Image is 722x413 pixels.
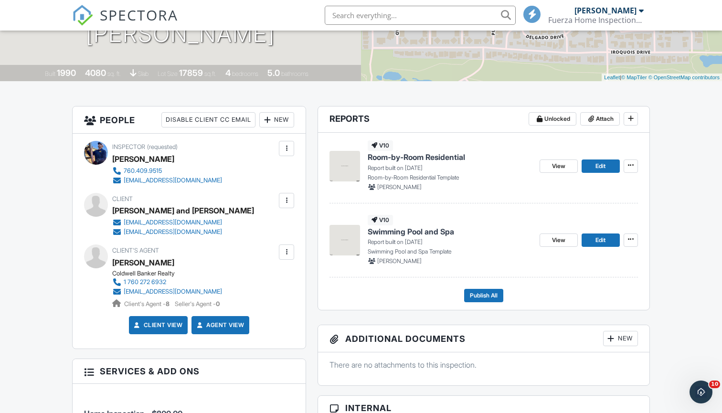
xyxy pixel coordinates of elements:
a: Client View [132,320,183,330]
h3: People [73,106,306,134]
span: Seller's Agent - [175,300,220,307]
a: [EMAIL_ADDRESS][DOMAIN_NAME] [112,287,222,297]
p: There are no attachments to this inspection. [329,360,638,370]
span: 10 [709,381,720,388]
a: © OpenStreetMap contributors [648,74,720,80]
span: (requested) [147,143,178,150]
span: Client's Agent - [124,300,171,307]
div: 1 760 272 6932 [124,278,166,286]
div: [PERSON_NAME] and [PERSON_NAME] [112,203,254,218]
img: The Best Home Inspection Software - Spectora [72,5,93,26]
div: 1990 [57,68,76,78]
a: 760.409.9515 [112,166,222,176]
span: sq.ft. [204,70,216,77]
div: [EMAIL_ADDRESS][DOMAIN_NAME] [124,219,222,226]
div: Coldwell Banker Realty [112,270,230,277]
span: Inspector [112,143,145,150]
span: sq. ft. [107,70,121,77]
span: Client [112,195,133,202]
div: [EMAIL_ADDRESS][DOMAIN_NAME] [124,288,222,296]
div: 17859 [179,68,203,78]
a: © MapTiler [621,74,647,80]
a: [EMAIL_ADDRESS][DOMAIN_NAME] [112,176,222,185]
a: 1 760 272 6932 [112,277,222,287]
input: Search everything... [325,6,516,25]
strong: 0 [216,300,220,307]
div: [EMAIL_ADDRESS][DOMAIN_NAME] [124,177,222,184]
div: [PERSON_NAME] [112,152,174,166]
div: Disable Client CC Email [161,112,255,127]
div: 4 [225,68,231,78]
span: SPECTORA [100,5,178,25]
div: [EMAIL_ADDRESS][DOMAIN_NAME] [124,228,222,236]
iframe: Intercom live chat [690,381,712,403]
a: SPECTORA [72,13,178,33]
span: Built [45,70,55,77]
h3: Services & Add ons [73,359,306,384]
div: New [603,331,638,346]
div: | [602,74,722,82]
a: [EMAIL_ADDRESS][DOMAIN_NAME] [112,218,246,227]
span: bathrooms [281,70,308,77]
div: 760.409.9515 [124,167,162,175]
span: Client's Agent [112,247,159,254]
a: Agent View [195,320,244,330]
span: Lot Size [158,70,178,77]
div: [PERSON_NAME] [574,6,637,15]
span: bedrooms [232,70,258,77]
h3: Additional Documents [318,325,649,352]
div: Fuerza Home Inspections LLC [548,15,644,25]
a: [PERSON_NAME] [112,255,174,270]
div: 5.0 [267,68,280,78]
strong: 8 [166,300,170,307]
div: New [259,112,294,127]
div: 4080 [85,68,106,78]
a: [EMAIL_ADDRESS][DOMAIN_NAME] [112,227,246,237]
span: slab [138,70,149,77]
a: Leaflet [604,74,620,80]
